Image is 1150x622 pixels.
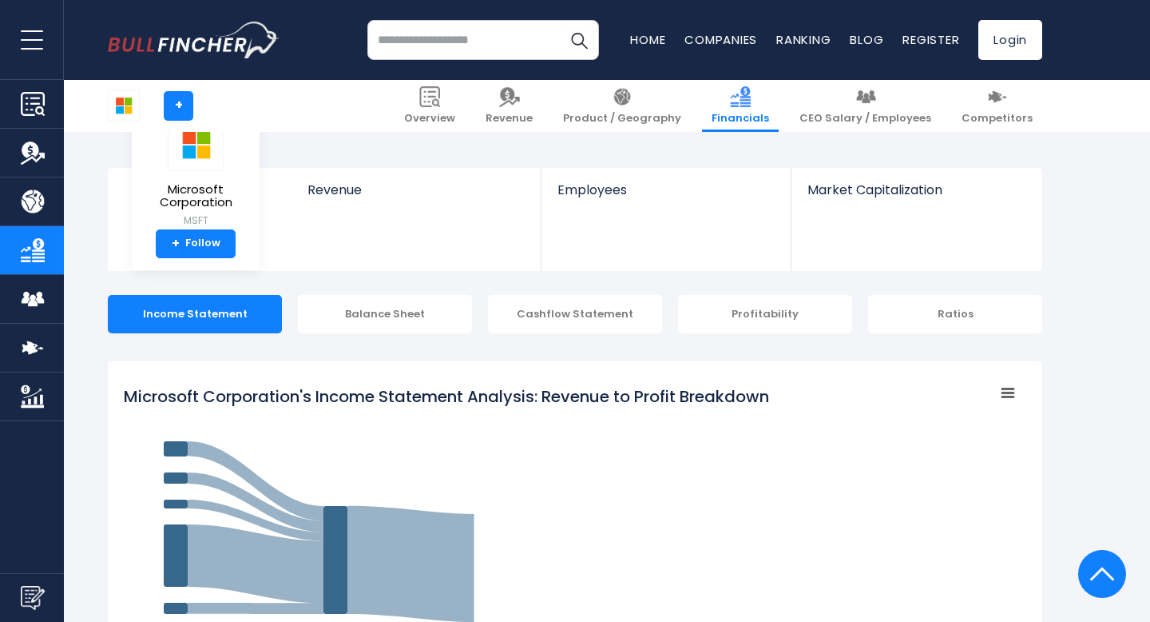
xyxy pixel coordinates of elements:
[868,295,1042,333] div: Ratios
[850,31,883,48] a: Blog
[902,31,959,48] a: Register
[395,80,465,132] a: Overview
[168,118,224,171] img: MSFT logo
[124,385,769,408] tspan: Microsoft Corporation's Income Statement Analysis: Revenue to Profit Breakdown
[108,22,280,58] img: bullfincher logo
[486,112,533,126] span: Revenue
[790,80,941,132] a: CEO Salary / Employees
[962,112,1033,126] span: Competitors
[799,112,931,126] span: CEO Salary / Employees
[678,295,852,333] div: Profitability
[952,80,1042,132] a: Competitors
[684,31,757,48] a: Companies
[109,90,139,121] img: MSFT logo
[702,80,779,132] a: Financials
[541,168,790,225] a: Employees
[553,80,691,132] a: Product / Geography
[476,80,542,132] a: Revenue
[108,22,280,58] a: Go to homepage
[164,91,193,121] a: +
[712,112,769,126] span: Financials
[291,168,541,225] a: Revenue
[145,213,247,228] small: MSFT
[108,295,282,333] div: Income Statement
[145,183,247,209] span: Microsoft Corporation
[172,237,180,251] strong: +
[488,295,662,333] div: Cashflow Statement
[144,117,248,229] a: Microsoft Corporation MSFT
[557,182,774,197] span: Employees
[978,20,1042,60] a: Login
[807,182,1025,197] span: Market Capitalization
[559,20,599,60] button: Search
[404,112,455,126] span: Overview
[791,168,1041,225] a: Market Capitalization
[298,295,472,333] div: Balance Sheet
[156,229,236,258] a: +Follow
[776,31,831,48] a: Ranking
[630,31,665,48] a: Home
[307,182,525,197] span: Revenue
[563,112,681,126] span: Product / Geography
